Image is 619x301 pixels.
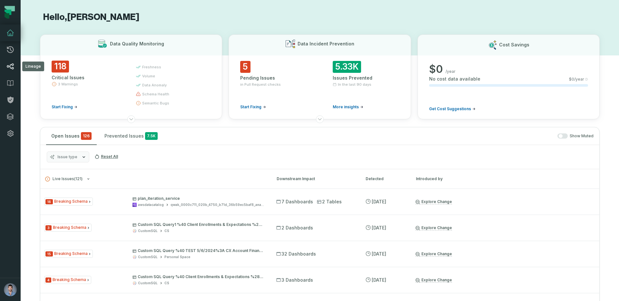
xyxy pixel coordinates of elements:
[52,74,124,81] div: Critical Issues
[276,277,313,283] span: 3 Dashboards
[40,34,222,119] button: Data Quality Monitoring118Critical Issues3 WarningsStart Fixingfreshnessvolumedata anomalyschema ...
[45,225,52,230] span: Severity
[58,82,78,87] span: 3 Warnings
[52,104,73,110] span: Start Fixing
[81,132,92,140] span: critical issues and errors combined
[44,250,93,258] span: Issue Type
[446,69,456,74] span: /year
[138,228,158,233] div: CustomSQL
[333,75,399,81] div: Issues Prevented
[45,199,53,204] span: Severity
[416,199,452,204] a: Explore Change
[45,177,83,181] span: Live Issues ( 121 )
[416,277,452,283] a: Explore Change
[44,276,91,284] span: Issue Type
[165,133,594,139] div: Show Muted
[240,104,266,110] a: Start Fixing
[47,151,89,162] button: Issue type
[366,176,404,182] div: Detected
[52,104,77,110] a: Start Fixing
[138,255,158,259] div: CustomSQL
[142,101,169,106] span: semantic bugs
[569,77,584,82] span: $ 0 /year
[317,199,342,205] span: 2 Tables
[240,75,307,81] div: Pending Issues
[133,222,265,227] p: Custom SQL Query1 %40 Client Enrollments & Expectations %2844fd636a%29
[416,225,452,230] a: Explore Change
[429,106,476,112] a: Get Cost Suggestions
[499,42,529,48] h3: Cost Savings
[277,176,354,182] div: Downstream Impact
[133,248,265,253] p: Custom SQL Query %40 TEST 5/6/2024%3A CX Account Financials %2857bf6f57%29
[276,251,316,257] span: 32 Dashboards
[333,104,363,110] a: More insights
[45,277,51,283] span: Severity
[57,154,77,160] span: Issue type
[46,127,97,145] button: Open Issues
[429,63,443,76] span: $ 0
[276,199,313,205] span: 7 Dashboards
[138,202,164,207] div: awsdatacatalog
[418,34,600,119] button: Cost Savings$0/yearNo cost data available$0/yearGet Cost Suggestions
[44,198,93,206] span: Issue Type
[110,41,164,47] h3: Data Quality Monitoring
[99,127,163,145] button: Prevented Issues
[372,251,386,257] relative-time: Oct 5, 2025, 4:02 AM GMT+3
[44,224,92,232] span: Issue Type
[429,106,471,112] span: Get Cost Suggestions
[164,228,169,233] div: CS
[40,12,600,23] h1: Hello, [PERSON_NAME]
[133,196,265,201] p: plan_iteration_service
[276,225,313,231] span: 2 Dashboards
[45,177,265,181] button: Live Issues(121)
[22,62,44,71] div: Lineage
[92,151,121,162] button: Reset All
[142,73,155,79] span: volume
[372,277,386,283] relative-time: Oct 5, 2025, 4:02 AM GMT+3
[416,176,474,182] div: Introduced by
[164,281,169,286] div: CS
[240,104,261,110] span: Start Fixing
[45,251,53,257] span: Severity
[4,283,17,296] img: avatar of Ori Machlis
[429,76,480,82] span: No cost data available
[298,41,354,47] h3: Data Incident Prevention
[142,92,169,97] span: schema health
[52,61,69,73] span: 118
[416,251,452,257] a: Explore Change
[372,199,386,204] relative-time: Oct 6, 2025, 4:03 AM GMT+3
[138,281,158,286] div: CustomSQL
[142,64,161,70] span: freshness
[333,61,361,73] span: 5.33K
[372,225,386,230] relative-time: Oct 5, 2025, 4:02 AM GMT+3
[240,82,281,87] span: in Pull Request checks
[229,34,411,119] button: Data Incident Prevention5Pending Issuesin Pull Request checksStart Fixing5.33KIssues PreventedIn ...
[338,82,371,87] span: In the last 90 days
[164,255,190,259] div: Personal Space
[171,202,265,207] div: qwak_0000c711_020b_4750_b71d_36b59ec5baf8_analytics_data
[333,104,359,110] span: More insights
[133,274,265,279] p: Custom SQL Query %40 Client Enrollments & Expectations %284e7005d3%29
[145,132,158,140] span: 7.5K
[240,61,251,73] span: 5
[142,83,167,88] span: data anomaly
